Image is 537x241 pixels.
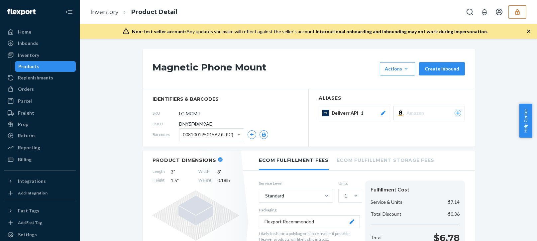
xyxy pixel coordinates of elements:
a: Inbounds [4,38,76,49]
div: Reporting [18,144,40,151]
p: Service & Units [371,199,402,205]
a: Add Fast Tag [4,219,76,227]
p: $7.14 [448,199,460,205]
a: Freight [4,108,76,118]
div: Actions [385,65,410,72]
a: Inventory [90,8,119,16]
ol: breadcrumbs [85,2,183,22]
a: Replenishments [4,72,76,83]
div: Fast Tags [18,207,39,214]
a: Inventory [4,50,76,60]
span: SKU [153,110,179,116]
button: Open account menu [492,5,506,19]
span: Deliverr API [332,110,361,116]
span: " [173,169,175,175]
button: Close Navigation [62,5,76,19]
button: Fast Tags [4,205,76,216]
span: Non-test seller account: [132,29,186,34]
a: Parcel [4,96,76,106]
li: Ecom Fulfillment Fees [259,151,329,170]
a: Orders [4,84,76,94]
button: Integrations [4,176,76,186]
h2: Product Dimensions [153,157,216,163]
div: Products [18,63,39,70]
button: Open notifications [478,5,491,19]
p: Total [371,234,381,241]
img: Flexport logo [7,9,36,15]
div: Freight [18,110,34,116]
button: Help Center [519,104,532,138]
a: Reporting [4,142,76,153]
span: Barcodes [153,132,179,137]
span: DNY5F4XM9AE [179,121,212,127]
h2: Aliases [319,96,465,101]
span: 3 [171,169,192,175]
span: Height [153,177,165,184]
div: Add Integration [18,190,48,196]
div: Inbounds [18,40,38,47]
p: Packaging [259,207,360,213]
span: 00810019501562 (UPC) [183,129,233,140]
div: Home [18,29,31,35]
span: 0.18 lb [217,177,239,184]
a: Home [4,27,76,37]
span: Weight [198,177,211,184]
div: Replenishments [18,74,53,81]
div: 1 [345,192,347,199]
div: Inventory [18,52,39,59]
a: Billing [4,154,76,165]
span: Width [198,169,211,175]
a: Prep [4,119,76,130]
span: identifiers & barcodes [153,96,298,102]
div: Parcel [18,98,32,104]
div: Any updates you make will reflect against the seller's account. [132,28,488,35]
div: Settings [18,231,37,238]
a: Returns [4,130,76,141]
p: -$0.36 [446,211,460,217]
button: Actions [380,62,415,75]
div: Integrations [18,178,46,184]
span: " [220,169,222,175]
span: International onboarding and inbounding may not work during impersonation. [316,29,488,34]
a: Products [15,61,76,72]
div: Orders [18,86,34,92]
span: DSKU [153,121,179,127]
span: 1 [361,110,364,116]
li: Ecom Fulfillment Storage Fees [337,151,434,169]
button: Deliverr API1 [319,106,390,120]
div: Returns [18,132,36,139]
a: Product Detail [131,8,177,16]
p: Total Discount [371,211,401,217]
button: Open Search Box [463,5,477,19]
button: Create inbound [419,62,465,75]
a: Add Integration [4,189,76,197]
div: Fulfillment Cost [371,186,460,193]
div: Prep [18,121,28,128]
span: Amazon [406,110,427,116]
div: Add Fast Tag [18,220,42,225]
div: Standard [265,192,284,199]
span: 1.5 [171,177,192,184]
span: " [177,178,179,183]
label: Units [338,181,360,186]
button: Flexport Recommended [259,215,360,228]
span: 3 [217,169,239,175]
div: Billing [18,156,32,163]
input: Standard [265,192,265,199]
label: Service Level [259,181,333,186]
button: Amazon [393,106,465,120]
a: Settings [4,229,76,240]
span: Length [153,169,165,175]
h1: Magnetic Phone Mount [153,62,376,75]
